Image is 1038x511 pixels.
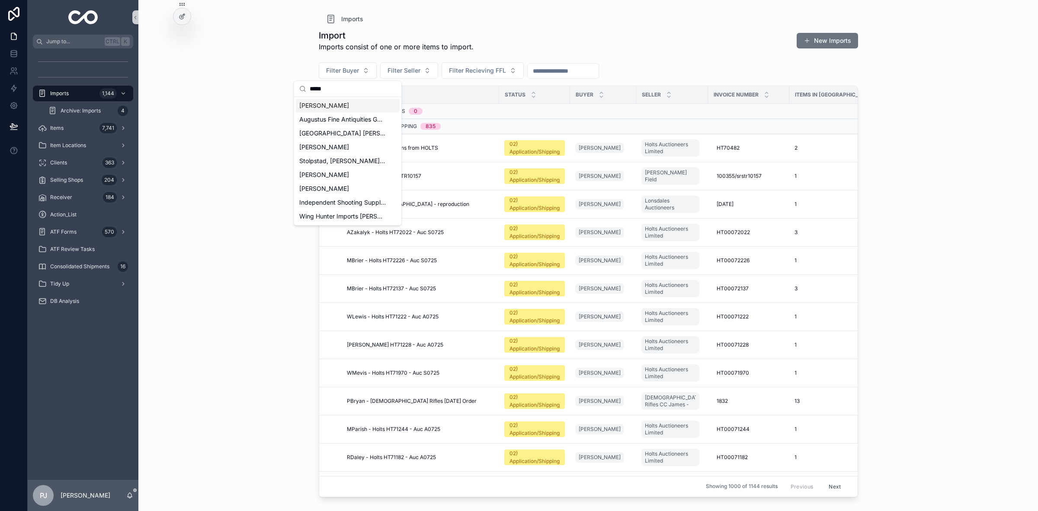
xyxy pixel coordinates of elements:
span: Holts Auctioneers Limited [645,225,696,239]
span: Independent Shooting Supplies [PERSON_NAME] [299,198,386,207]
span: [PERSON_NAME] [579,426,621,433]
a: RDaley - Holts HT71182 - Auc A0725 [347,454,494,461]
button: Select Button [380,62,438,79]
span: AZakalyk - Holts HT72022 - Auc S0725 [347,229,444,236]
span: HT00072226 [717,257,750,264]
span: 1 [795,313,797,320]
a: [PERSON_NAME] [575,169,631,183]
a: 1 [795,313,875,320]
a: Consolidated Shipments16 [33,259,133,274]
a: Holts Auctioneers Limited [641,421,699,438]
span: Wing Hunter Imports [PERSON_NAME] [299,212,386,221]
div: 570 [102,227,117,237]
a: Receiver184 [33,190,133,205]
span: Buyer [576,91,593,98]
span: [PERSON_NAME] [579,370,621,376]
a: 13 [795,398,875,405]
a: Musket from [GEOGRAPHIC_DATA] - reproduction [347,201,494,208]
span: Filter Seller [388,66,420,75]
a: [DATE] [713,197,784,211]
span: ATF Review Tasks [50,246,95,253]
a: [PERSON_NAME] Field [641,166,703,186]
span: [PERSON_NAME] [579,145,621,151]
span: 3 [795,285,798,292]
span: [PERSON_NAME] [579,313,621,320]
span: K [122,38,129,45]
span: Invoice Number [714,91,759,98]
a: Holts Auctioneers Limited [641,334,703,355]
a: 1 [795,257,875,264]
span: Holts Auctioneers Limited [645,450,696,464]
span: DB Analysis [50,298,79,305]
span: Musket from [GEOGRAPHIC_DATA] - reproduction [347,201,469,208]
a: 1832 [713,394,784,408]
a: [PERSON_NAME] [575,199,624,209]
a: [PERSON_NAME] [575,225,631,239]
span: Items in [GEOGRAPHIC_DATA] [795,91,874,98]
div: 02) Application/Shipping [509,309,560,325]
div: Suggestions [294,97,401,225]
a: Holts Auctioneers Limited [641,364,699,382]
div: 204 [102,175,117,185]
span: [PERSON_NAME] [579,173,621,180]
div: 02) Application/Shipping [509,168,560,184]
a: ATF Forms570 [33,224,133,240]
span: [PERSON_NAME] [579,454,621,461]
a: [PERSON_NAME] [575,450,631,464]
div: 7,741 [99,123,117,133]
a: [PERSON_NAME] [575,340,624,350]
a: Holts Auctioneers Limited [641,447,703,468]
span: Tidy Up [50,280,69,287]
span: Imports [341,15,363,23]
div: 02) Application/Shipping [509,253,560,268]
span: Status [505,91,525,98]
a: Holts Auctioneers Limited [641,419,703,440]
span: Imports consist of one or more items to import. [319,42,474,52]
a: Lonsdales Auctioneers [641,196,699,213]
a: [PERSON_NAME] [575,368,624,378]
a: Holts Auctioneers Limited [641,224,699,241]
span: 100355/srstr10157 [717,173,762,180]
a: HT00071182 [713,450,784,464]
div: 0 [414,108,417,115]
a: 1 [795,370,875,376]
div: 4 [118,106,128,116]
a: [PERSON_NAME] [575,197,631,211]
span: Holts Auctioneers Limited [645,282,696,296]
a: Item Locations [33,138,133,153]
span: 1 [795,257,797,264]
span: 1 [795,341,797,348]
span: Holts Auctioneers Limited [645,338,696,352]
a: 02) Application/Shipping [504,225,565,240]
div: 02) Application/Shipping [509,365,560,381]
span: [PERSON_NAME] [299,184,349,193]
span: HT00071228 [717,341,749,348]
a: 1 [795,173,875,180]
span: PBryan - [DEMOGRAPHIC_DATA] Rifles [DATE] Order [347,398,477,405]
a: [PERSON_NAME] [575,227,624,238]
button: Jump to...CtrlK [33,35,133,48]
span: 2 [795,145,798,151]
span: HT00072137 [717,285,749,292]
a: HT00071244 [713,422,784,436]
span: 3 [795,229,798,236]
div: 02) Application/Shipping [509,140,560,156]
a: [PERSON_NAME] [575,171,624,181]
a: Holts Auctioneers Limited [641,363,703,383]
span: Consolidated Shipments [50,263,109,270]
a: [PERSON_NAME] [575,255,624,266]
a: [PERSON_NAME] [575,424,624,434]
a: Action_List [33,207,133,222]
span: [PERSON_NAME] [299,170,349,179]
a: New Imports [797,33,858,48]
span: 1 [795,454,797,461]
a: ATF Review Tasks [33,241,133,257]
a: HT00072137 [713,282,784,296]
a: Holts Auctioneers Limited [641,252,699,269]
div: 02) Application/Shipping [509,393,560,409]
a: [PERSON_NAME] [575,254,631,267]
span: 13 [795,398,800,405]
span: Jump to... [46,38,101,45]
a: 02) Application/Shipping [504,281,565,296]
div: 1,144 [99,88,117,99]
